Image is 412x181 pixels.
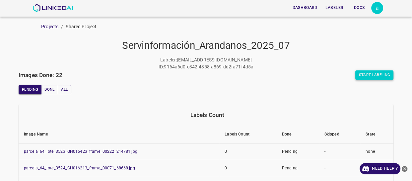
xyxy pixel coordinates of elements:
[41,24,58,29] a: Projects
[349,2,370,13] button: Docs
[288,1,321,15] a: Dashboard
[19,126,219,143] th: Image Name
[24,149,137,154] a: parcela_64_lote_3523_GH016423_frame_00222_214781.jpg
[41,23,412,30] nav: breadcrumb
[319,143,361,160] td: -
[360,160,393,177] td: none
[19,70,62,80] h6: Images Done: 22
[219,160,277,177] td: 0
[371,2,383,14] div: a
[19,85,41,94] button: Pending
[58,85,71,94] button: All
[219,126,277,143] th: Labels Count
[360,163,400,174] a: Need Help ?
[277,126,319,143] th: Done
[41,85,58,94] button: Done
[160,56,177,63] p: Labeler :
[24,166,135,170] a: parcela_64_lote_3524_GH016213_frame_00071_68668.jpg
[219,143,277,160] td: 0
[61,23,63,30] li: /
[33,4,73,12] img: LinkedAI
[347,1,371,15] a: Docs
[177,56,252,63] p: [EMAIL_ADDRESS][DOMAIN_NAME]
[164,63,253,70] p: 9164a6d0-c342-4358-a869-dd2fa71f4d5a
[360,126,393,143] th: State
[66,23,97,30] p: Shared Project
[323,2,346,13] button: Labeler
[321,1,347,15] a: Labeler
[19,40,393,52] h4: Servinformación_Arandanos_2025_07
[355,70,393,80] button: Start Labeling
[319,126,361,143] th: Skipped
[277,160,319,177] td: Pending
[24,110,391,120] div: Labels Count
[277,143,319,160] td: Pending
[319,160,361,177] td: -
[290,2,320,13] button: Dashboard
[159,63,164,70] p: ID :
[400,163,409,174] button: close-help
[371,2,383,14] button: Open settings
[360,143,393,160] td: none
